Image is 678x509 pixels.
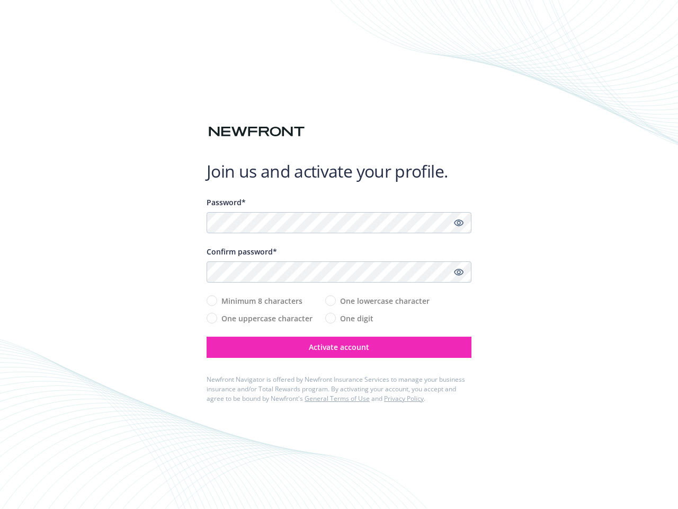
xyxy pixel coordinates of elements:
a: Show password [452,216,465,229]
a: Privacy Policy [384,394,424,403]
span: Password* [207,197,246,207]
img: Newfront logo [207,122,307,141]
h1: Join us and activate your profile. [207,161,471,182]
input: Enter a unique password... [207,212,471,233]
span: One digit [340,313,373,324]
span: Confirm password* [207,247,277,257]
span: Activate account [309,342,369,352]
a: Show password [452,266,465,278]
span: Minimum 8 characters [221,295,302,306]
a: General Terms of Use [305,394,370,403]
div: Newfront Navigator is offered by Newfront Insurance Services to manage your business insurance an... [207,375,471,403]
button: Activate account [207,337,471,358]
input: Confirm your unique password... [207,261,471,283]
span: One uppercase character [221,313,313,324]
span: One lowercase character [340,295,430,306]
